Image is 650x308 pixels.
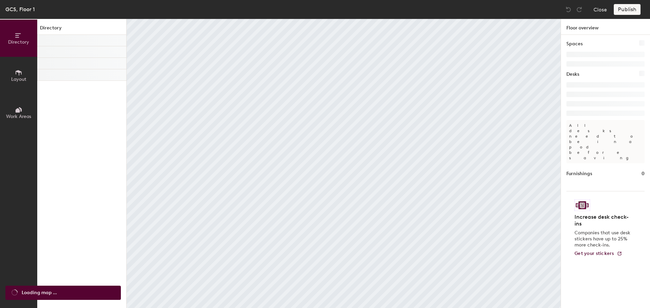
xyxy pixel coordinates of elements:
[566,71,579,78] h1: Desks
[593,4,607,15] button: Close
[575,214,632,227] h4: Increase desk check-ins
[5,5,35,14] div: GCS, Floor 1
[575,199,590,211] img: Sticker logo
[127,19,561,308] canvas: Map
[8,39,29,45] span: Directory
[6,114,31,119] span: Work Areas
[575,230,632,248] p: Companies that use desk stickers have up to 25% more check-ins.
[566,120,645,163] p: All desks need to be in a pod before saving
[22,289,57,297] span: Loading map ...
[11,76,26,82] span: Layout
[561,19,650,35] h1: Floor overview
[575,251,614,256] span: Get your stickers
[575,251,622,257] a: Get your stickers
[566,40,583,48] h1: Spaces
[565,6,572,13] img: Undo
[642,170,645,177] h1: 0
[37,24,126,35] h1: Directory
[566,170,592,177] h1: Furnishings
[576,6,583,13] img: Redo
